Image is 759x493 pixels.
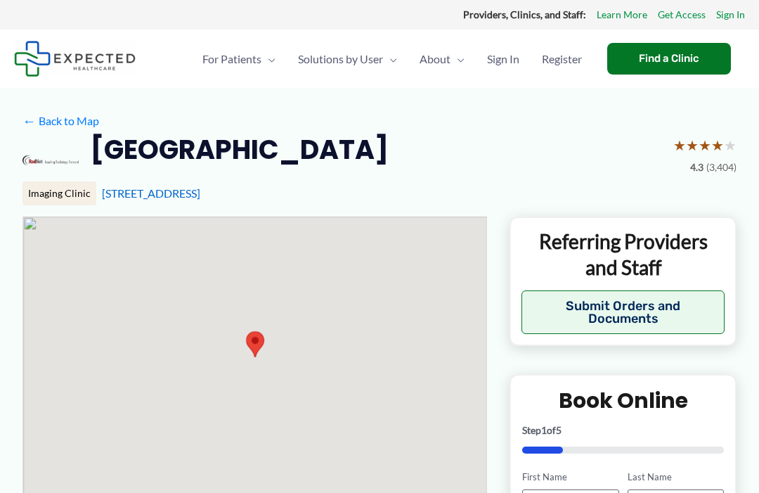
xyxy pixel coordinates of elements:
a: [STREET_ADDRESS] [102,186,200,200]
strong: Providers, Clinics, and Staff: [463,8,586,20]
h2: Book Online [522,387,724,414]
span: Register [542,34,582,84]
p: Referring Providers and Staff [521,229,725,280]
span: ★ [724,132,737,158]
label: First Name [522,470,618,484]
span: Menu Toggle [450,34,465,84]
a: Find a Clinic [607,43,731,75]
span: Menu Toggle [261,34,275,84]
label: Last Name [628,470,724,484]
h2: [GEOGRAPHIC_DATA] [90,132,389,167]
div: Imaging Clinic [22,181,96,205]
a: Sign In [476,34,531,84]
span: ★ [673,132,686,158]
span: (3,404) [706,158,737,177]
a: For PatientsMenu Toggle [191,34,287,84]
span: ★ [686,132,699,158]
a: Solutions by UserMenu Toggle [287,34,408,84]
span: 1 [541,424,547,436]
span: Solutions by User [298,34,383,84]
a: Learn More [597,6,647,24]
span: ★ [711,132,724,158]
img: Expected Healthcare Logo - side, dark font, small [14,41,136,77]
span: About [420,34,450,84]
a: Register [531,34,593,84]
span: ← [22,114,36,127]
p: Step of [522,425,724,435]
span: For Patients [202,34,261,84]
span: ★ [699,132,711,158]
nav: Primary Site Navigation [191,34,593,84]
a: ←Back to Map [22,110,99,132]
span: 4.3 [690,158,703,177]
button: Submit Orders and Documents [521,290,725,334]
span: Sign In [487,34,519,84]
span: Menu Toggle [383,34,397,84]
a: AboutMenu Toggle [408,34,476,84]
span: 5 [556,424,562,436]
a: Get Access [658,6,706,24]
a: Sign In [716,6,745,24]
